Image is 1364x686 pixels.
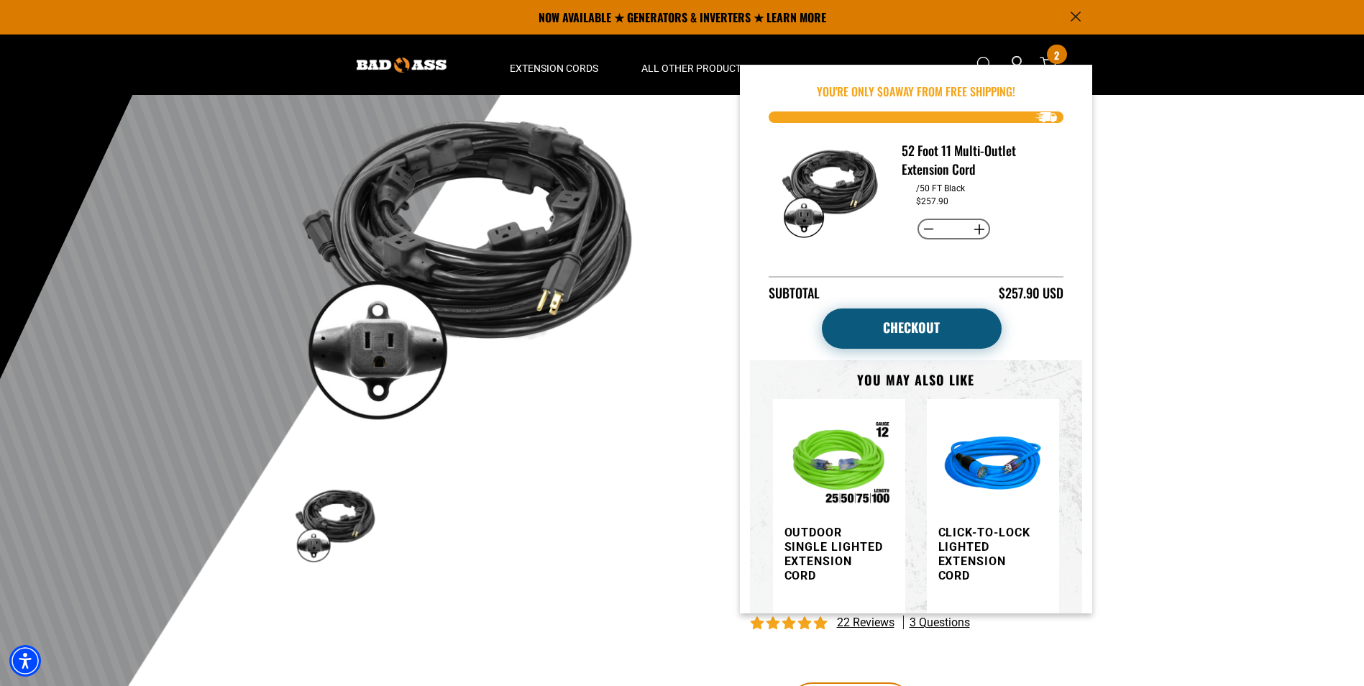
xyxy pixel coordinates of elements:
span: Apparel [790,62,833,75]
summary: Search [974,53,997,76]
a: Checkout [822,308,1002,349]
div: Item added to your cart [740,65,1092,613]
summary: Extension Cords [488,35,620,95]
a: Open this option [1005,35,1028,95]
div: Subtotal [769,283,820,303]
h3: Outdoor Single Lighted Extension Cord [784,526,885,583]
img: black [293,86,640,433]
h3: You may also like [773,372,1059,388]
span: All Other Products [641,62,747,75]
div: $257.90 USD [999,283,1063,303]
h3: Click-to-Lock Lighted Extension Cord [938,526,1039,583]
span: 2 [1054,50,1059,60]
span: 0 [883,83,889,100]
span: 22 reviews [837,616,894,629]
img: Bad Ass Extension Cords [357,58,447,73]
dd: $257.90 [916,196,948,206]
summary: Apparel [769,35,855,95]
img: blue [938,411,1048,520]
img: black [779,140,881,242]
input: Quantity for 52 Foot 11 Multi-Outlet Extension Cord [940,217,968,242]
span: Extension Cords [510,62,598,75]
a: blue Click-to-Lock Lighted Extension Cord [938,411,1039,649]
dd: /50 FT Black [916,183,965,193]
p: You're Only $ away from free shipping! [769,83,1063,100]
span: 4.95 stars [751,617,830,631]
span: 3 questions [910,615,970,631]
div: Accessibility Menu [9,645,41,677]
summary: All Other Products [620,35,769,95]
a: Outdoor Single Lighted Extension Cord Outdoor Single Lighted Extension Cord [784,411,885,649]
img: Outdoor Single Lighted Extension Cord [784,411,894,520]
img: black [293,482,377,565]
h3: 52 Foot 11 Multi-Outlet Extension Cord [902,141,1052,178]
